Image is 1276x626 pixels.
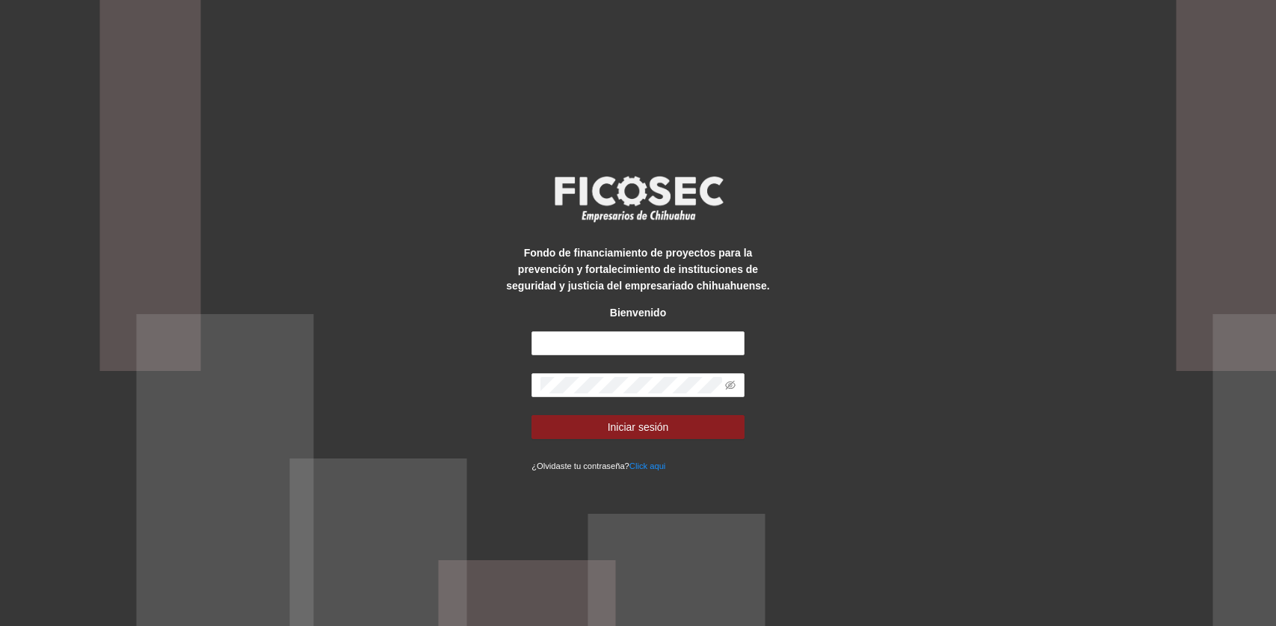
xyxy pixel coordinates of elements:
[629,461,666,470] a: Click aqui
[610,307,666,319] strong: Bienvenido
[531,415,745,439] button: Iniciar sesión
[531,461,665,470] small: ¿Olvidaste tu contraseña?
[725,380,736,390] span: eye-invisible
[506,247,769,292] strong: Fondo de financiamiento de proyectos para la prevención y fortalecimiento de instituciones de seg...
[608,419,669,435] span: Iniciar sesión
[545,171,732,227] img: logo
